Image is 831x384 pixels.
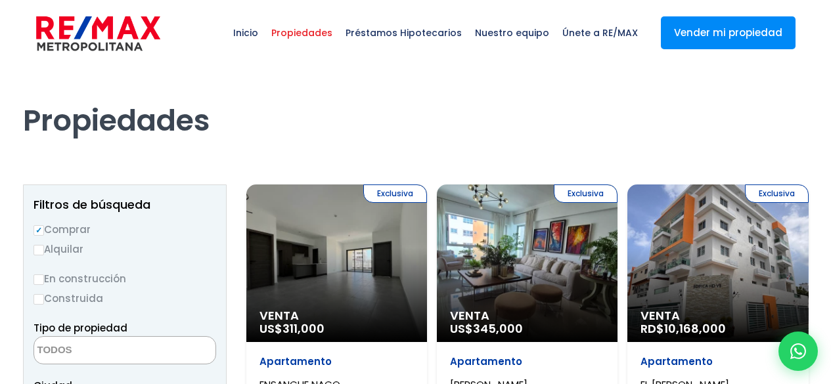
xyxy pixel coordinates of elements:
[640,320,726,337] span: RD$
[473,320,523,337] span: 345,000
[34,270,216,287] label: En construcción
[265,13,339,53] span: Propiedades
[23,66,809,139] h1: Propiedades
[556,13,644,53] span: Únete a RE/MAX
[36,14,160,53] img: remax-metropolitana-logo
[640,355,795,368] p: Apartamento
[34,290,216,307] label: Construida
[468,13,556,53] span: Nuestro equipo
[34,337,162,365] textarea: Search
[640,309,795,322] span: Venta
[34,221,216,238] label: Comprar
[450,355,604,368] p: Apartamento
[450,309,604,322] span: Venta
[661,16,796,49] a: Vender mi propiedad
[339,13,468,53] span: Préstamos Hipotecarios
[259,309,414,322] span: Venta
[34,198,216,211] h2: Filtros de búsqueda
[745,184,809,203] span: Exclusiva
[34,241,216,257] label: Alquilar
[664,320,726,337] span: 10,168,000
[34,321,127,335] span: Tipo de propiedad
[227,13,265,53] span: Inicio
[363,184,427,203] span: Exclusiva
[554,184,618,203] span: Exclusiva
[34,225,44,236] input: Comprar
[34,294,44,305] input: Construida
[34,245,44,255] input: Alquilar
[450,320,523,337] span: US$
[34,274,44,285] input: En construcción
[259,355,414,368] p: Apartamento
[259,320,325,337] span: US$
[282,320,325,337] span: 311,000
